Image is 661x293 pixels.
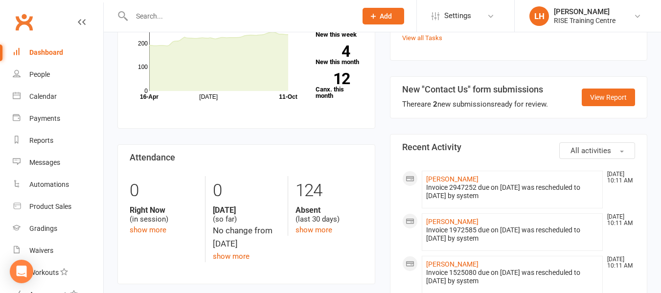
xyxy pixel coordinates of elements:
[426,269,599,285] div: Invoice 1525080 due on [DATE] was rescheduled to [DATE] by system
[559,142,635,159] button: All activities
[130,205,198,215] strong: Right Now
[433,100,437,109] strong: 2
[213,252,250,261] a: show more
[29,158,60,166] div: Messages
[13,218,103,240] a: Gradings
[444,5,471,27] span: Settings
[130,153,363,162] h3: Attendance
[213,224,280,250] div: No change from [DATE]
[29,92,57,100] div: Calendar
[316,73,363,99] a: 12Canx. this month
[554,16,615,25] div: RISE Training Centre
[570,146,611,155] span: All activities
[529,6,549,26] div: LH
[29,48,63,56] div: Dashboard
[402,98,548,110] div: There are new submissions ready for review.
[12,10,36,34] a: Clubworx
[380,12,392,20] span: Add
[296,176,363,205] div: 124
[130,225,166,234] a: show more
[316,18,363,38] a: 2New this week
[426,218,479,225] a: [PERSON_NAME]
[213,176,280,205] div: 0
[426,260,479,268] a: [PERSON_NAME]
[29,136,53,144] div: Reports
[129,9,350,23] input: Search...
[29,114,60,122] div: Payments
[29,70,50,78] div: People
[29,269,59,276] div: Workouts
[13,262,103,284] a: Workouts
[13,240,103,262] a: Waivers
[10,260,33,283] div: Open Intercom Messenger
[296,225,332,234] a: show more
[13,152,103,174] a: Messages
[29,247,53,254] div: Waivers
[29,225,57,232] div: Gradings
[213,205,280,224] div: (so far)
[316,71,350,86] strong: 12
[402,85,548,94] h3: New "Contact Us" form submissions
[363,8,404,24] button: Add
[13,130,103,152] a: Reports
[602,171,635,184] time: [DATE] 10:11 AM
[402,34,442,42] a: View all Tasks
[213,205,280,215] strong: [DATE]
[426,175,479,183] a: [PERSON_NAME]
[13,86,103,108] a: Calendar
[296,205,363,215] strong: Absent
[582,89,635,106] a: View Report
[296,205,363,224] div: (last 30 days)
[602,256,635,269] time: [DATE] 10:11 AM
[29,180,69,188] div: Automations
[402,142,636,152] h3: Recent Activity
[316,44,350,59] strong: 4
[13,174,103,196] a: Automations
[130,205,198,224] div: (in session)
[426,226,599,243] div: Invoice 1972585 due on [DATE] was rescheduled to [DATE] by system
[13,42,103,64] a: Dashboard
[130,176,198,205] div: 0
[29,203,71,210] div: Product Sales
[602,214,635,226] time: [DATE] 10:11 AM
[554,7,615,16] div: [PERSON_NAME]
[426,183,599,200] div: Invoice 2947252 due on [DATE] was rescheduled to [DATE] by system
[316,45,363,65] a: 4New this month
[13,64,103,86] a: People
[13,196,103,218] a: Product Sales
[13,108,103,130] a: Payments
